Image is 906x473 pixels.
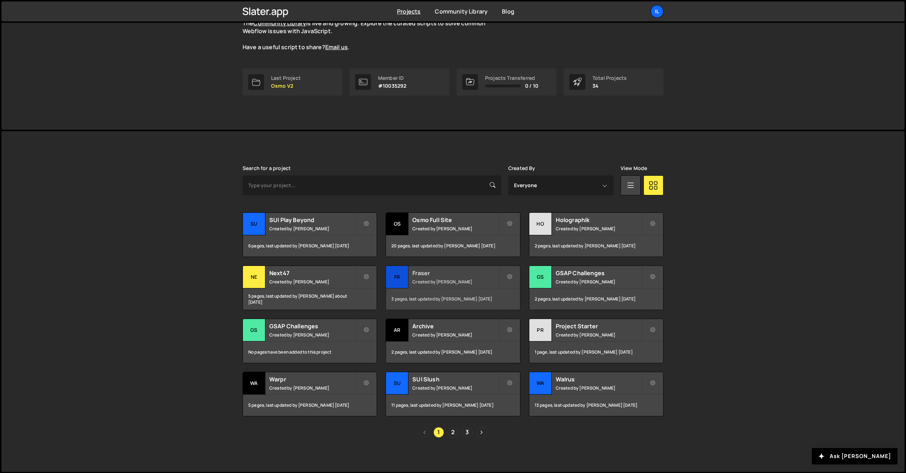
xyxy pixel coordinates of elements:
[556,279,642,285] small: Created by [PERSON_NAME]
[243,395,377,416] div: 5 pages, last updated by [PERSON_NAME] [DATE]
[592,75,627,81] div: Total Projects
[529,235,663,257] div: 2 pages, last updated by [PERSON_NAME] [DATE]
[386,341,520,363] div: 2 pages, last updated by [PERSON_NAME] [DATE]
[529,319,552,341] div: Pr
[556,375,642,383] h2: Walrus
[412,332,498,338] small: Created by [PERSON_NAME]
[592,83,627,89] p: 34
[243,212,377,257] a: SU SUI Play Beyond Created by [PERSON_NAME] 6 pages, last updated by [PERSON_NAME] [DATE]
[386,213,408,235] div: Os
[529,288,663,310] div: 2 pages, last updated by [PERSON_NAME] [DATE]
[386,372,408,395] div: SU
[243,341,377,363] div: No pages have been added to this project
[271,83,301,89] p: Osmo V2
[269,279,355,285] small: Created by [PERSON_NAME]
[243,319,377,363] a: GS GSAP Challenges Created by [PERSON_NAME] No pages have been added to this project
[556,226,642,232] small: Created by [PERSON_NAME]
[325,43,348,51] a: Email us
[412,216,498,224] h2: Osmo Full Site
[386,319,520,363] a: Ar Archive Created by [PERSON_NAME] 2 pages, last updated by [PERSON_NAME] [DATE]
[243,372,265,395] div: Wa
[462,427,473,438] a: Page 3
[529,341,663,363] div: 1 page, last updated by [PERSON_NAME] [DATE]
[243,288,377,310] div: 5 pages, last updated by [PERSON_NAME] about [DATE]
[386,372,520,416] a: SU SUI Slush Created by [PERSON_NAME] 11 pages, last updated by [PERSON_NAME] [DATE]
[243,213,265,235] div: SU
[243,427,663,438] div: Pagination
[508,165,535,171] label: Created By
[386,319,408,341] div: Ar
[269,332,355,338] small: Created by [PERSON_NAME]
[397,7,421,15] a: Projects
[243,235,377,257] div: 6 pages, last updated by [PERSON_NAME] [DATE]
[386,266,408,288] div: Fr
[412,375,498,383] h2: SUI Slush
[412,279,498,285] small: Created by [PERSON_NAME]
[386,395,520,416] div: 11 pages, last updated by [PERSON_NAME] [DATE]
[386,235,520,257] div: 20 pages, last updated by [PERSON_NAME] [DATE]
[556,322,642,330] h2: Project Starter
[378,75,406,81] div: Member ID
[529,212,663,257] a: Ho Holographik Created by [PERSON_NAME] 2 pages, last updated by [PERSON_NAME] [DATE]
[529,266,552,288] div: GS
[556,385,642,391] small: Created by [PERSON_NAME]
[556,269,642,277] h2: GSAP Challenges
[525,83,538,89] span: 0 / 10
[412,269,498,277] h2: Fraser
[529,266,663,310] a: GS GSAP Challenges Created by [PERSON_NAME] 2 pages, last updated by [PERSON_NAME] [DATE]
[529,372,663,416] a: Wa Walrus Created by [PERSON_NAME] 13 pages, last updated by [PERSON_NAME] [DATE]
[556,332,642,338] small: Created by [PERSON_NAME]
[412,385,498,391] small: Created by [PERSON_NAME]
[386,266,520,310] a: Fr Fraser Created by [PERSON_NAME] 3 pages, last updated by [PERSON_NAME] [DATE]
[243,19,499,51] p: The is live and growing. Explore the curated scripts to solve common Webflow issues with JavaScri...
[386,212,520,257] a: Os Osmo Full Site Created by [PERSON_NAME] 20 pages, last updated by [PERSON_NAME] [DATE]
[243,68,342,96] a: Last Project Osmo V2
[243,165,291,171] label: Search for a project
[269,226,355,232] small: Created by [PERSON_NAME]
[243,319,265,341] div: GS
[476,427,487,438] a: Next page
[243,266,265,288] div: Ne
[621,165,647,171] label: View Mode
[378,83,406,89] p: #10035292
[269,322,355,330] h2: GSAP Challenges
[271,75,301,81] div: Last Project
[651,5,663,18] a: Il
[529,319,663,363] a: Pr Project Starter Created by [PERSON_NAME] 1 page, last updated by [PERSON_NAME] [DATE]
[269,385,355,391] small: Created by [PERSON_NAME]
[812,448,897,464] button: Ask [PERSON_NAME]
[556,216,642,224] h2: Holographik
[243,372,377,416] a: Wa Warpr Created by [PERSON_NAME] 5 pages, last updated by [PERSON_NAME] [DATE]
[529,213,552,235] div: Ho
[485,75,538,81] div: Projects Transferred
[269,375,355,383] h2: Warpr
[269,216,355,224] h2: SUI Play Beyond
[243,175,501,195] input: Type your project...
[529,372,552,395] div: Wa
[448,427,458,438] a: Page 2
[412,322,498,330] h2: Archive
[386,288,520,310] div: 3 pages, last updated by [PERSON_NAME] [DATE]
[412,226,498,232] small: Created by [PERSON_NAME]
[435,7,488,15] a: Community Library
[243,266,377,310] a: Ne Next47 Created by [PERSON_NAME] 5 pages, last updated by [PERSON_NAME] about [DATE]
[269,269,355,277] h2: Next47
[529,395,663,416] div: 13 pages, last updated by [PERSON_NAME] [DATE]
[502,7,514,15] a: Blog
[253,19,306,27] a: Community Library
